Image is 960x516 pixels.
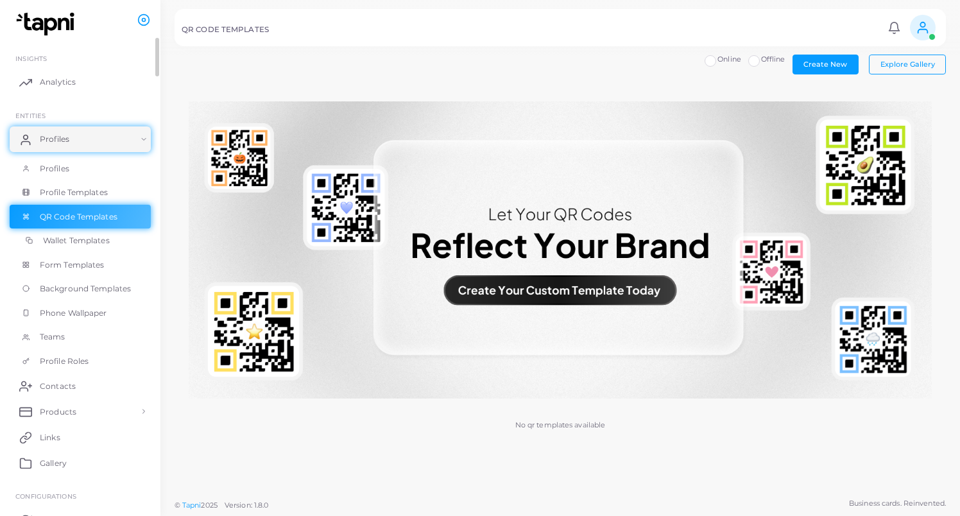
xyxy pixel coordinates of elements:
img: logo [12,12,83,36]
a: Profile Templates [10,180,151,205]
a: Profiles [10,126,151,152]
span: INSIGHTS [15,55,47,62]
img: No qr templates [189,101,932,399]
span: Phone Wallpaper [40,307,107,319]
span: Wallet Templates [43,235,110,246]
a: Gallery [10,450,151,476]
span: Business cards. Reinvented. [849,498,946,509]
span: Create New [803,60,847,69]
a: Form Templates [10,253,151,277]
a: Products [10,399,151,424]
a: Contacts [10,373,151,399]
span: ENTITIES [15,112,46,119]
span: QR Code Templates [40,211,117,223]
button: Explore Gallery [869,55,946,74]
h5: QR CODE TEMPLATES [182,25,269,34]
a: Analytics [10,69,151,95]
span: Background Templates [40,283,131,295]
span: Version: 1.8.0 [225,501,269,510]
span: © [175,500,268,511]
a: Background Templates [10,277,151,301]
a: QR Code Templates [10,205,151,229]
a: Wallet Templates [10,228,151,253]
span: Configurations [15,492,76,500]
span: Profile Templates [40,187,108,198]
span: Offline [761,55,785,64]
span: Analytics [40,76,76,88]
a: Profiles [10,157,151,181]
span: Links [40,432,60,443]
span: Online [717,55,741,64]
span: Contacts [40,381,76,392]
a: Teams [10,325,151,349]
a: Tapni [182,501,201,510]
span: Form Templates [40,259,105,271]
span: Profile Roles [40,356,89,367]
p: No qr templates available [515,420,606,431]
span: Explore Gallery [880,60,935,69]
a: Links [10,424,151,450]
span: Profiles [40,163,69,175]
span: 2025 [201,500,217,511]
button: Create New [793,55,859,74]
a: Profile Roles [10,349,151,374]
span: Gallery [40,458,67,469]
a: Phone Wallpaper [10,301,151,325]
span: Teams [40,331,65,343]
span: Products [40,406,76,418]
span: Profiles [40,133,69,145]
